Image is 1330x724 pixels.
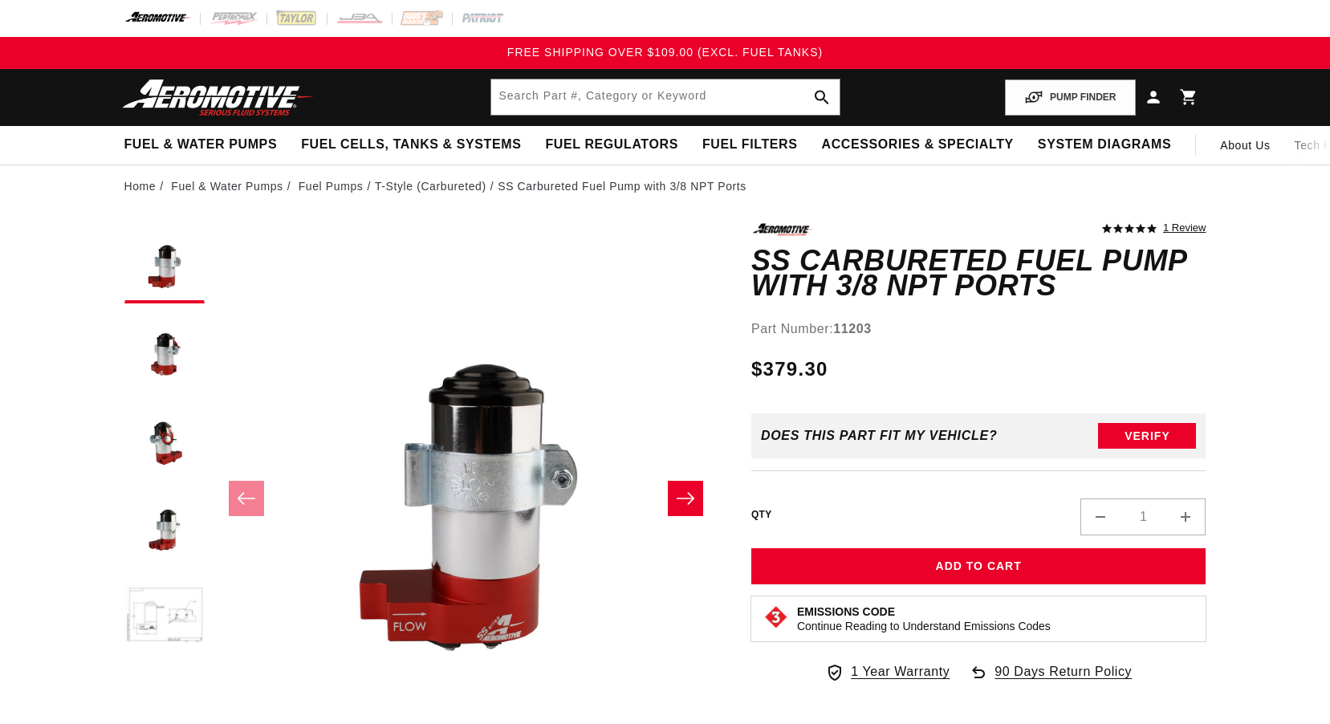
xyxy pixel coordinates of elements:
[171,177,283,195] a: Fuel & Water Pumps
[994,661,1132,698] span: 90 Days Return Policy
[229,481,264,516] button: Slide left
[969,661,1132,698] a: 90 Days Return Policy
[289,126,533,164] summary: Fuel Cells, Tanks & Systems
[1098,423,1196,449] button: Verify
[1026,126,1183,164] summary: System Diagrams
[124,488,205,568] button: Load image 4 in gallery view
[797,604,1051,633] button: Emissions CodeContinue Reading to Understand Emissions Codes
[751,319,1206,340] div: Part Number:
[1038,136,1171,153] span: System Diagrams
[797,619,1051,633] p: Continue Reading to Understand Emissions Codes
[761,429,998,443] div: Does This part fit My vehicle?
[112,126,290,164] summary: Fuel & Water Pumps
[301,136,521,153] span: Fuel Cells, Tanks & Systems
[833,322,872,336] strong: 11203
[375,177,498,195] li: T-Style (Carbureted)
[825,661,950,682] a: 1 Year Warranty
[1005,79,1135,116] button: PUMP FINDER
[533,126,689,164] summary: Fuel Regulators
[124,177,157,195] a: Home
[124,400,205,480] button: Load image 3 in gallery view
[751,508,772,522] label: QTY
[1163,223,1206,234] a: 1 reviews
[124,311,205,392] button: Load image 2 in gallery view
[498,177,746,195] li: SS Carbureted Fuel Pump with 3/8 NPT Ports
[118,79,319,116] img: Aeromotive
[810,126,1026,164] summary: Accessories & Specialty
[299,177,364,195] a: Fuel Pumps
[763,604,789,630] img: Emissions code
[507,46,823,59] span: FREE SHIPPING OVER $109.00 (EXCL. FUEL TANKS)
[702,136,798,153] span: Fuel Filters
[690,126,810,164] summary: Fuel Filters
[124,223,205,303] button: Load image 1 in gallery view
[668,481,703,516] button: Slide right
[491,79,840,115] input: Search by Part Number, Category or Keyword
[124,136,278,153] span: Fuel & Water Pumps
[545,136,677,153] span: Fuel Regulators
[851,661,950,682] span: 1 Year Warranty
[751,355,828,384] span: $379.30
[124,177,1206,195] nav: breadcrumbs
[1208,126,1282,165] a: About Us
[797,605,895,618] strong: Emissions Code
[124,576,205,657] button: Load image 5 in gallery view
[822,136,1014,153] span: Accessories & Specialty
[1220,139,1270,152] span: About Us
[751,548,1206,584] button: Add to Cart
[751,248,1206,299] h1: SS Carbureted Fuel Pump with 3/8 NPT Ports
[804,79,840,115] button: search button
